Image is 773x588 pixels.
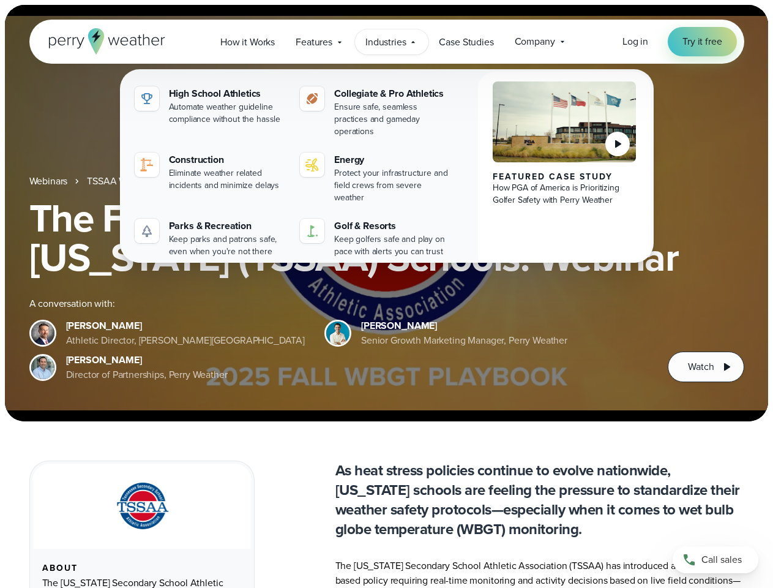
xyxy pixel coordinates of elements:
img: construction perry weather [140,157,154,172]
span: Call sales [701,552,742,567]
div: Collegiate & Pro Athletics [334,86,451,101]
div: Energy [334,153,451,167]
a: Golf & Resorts Keep golfers safe and play on pace with alerts you can trust [295,214,456,263]
a: Try it free [668,27,736,56]
a: Energy Protect your infrastructure and field crews from severe weather [295,148,456,209]
div: Protect your infrastructure and field crews from severe weather [334,167,451,204]
div: Athletic Director, [PERSON_NAME][GEOGRAPHIC_DATA] [66,333,305,348]
div: High School Athletics [169,86,286,101]
div: Ensure safe, seamless practices and gameday operations [334,101,451,138]
span: How it Works [220,35,275,50]
span: Features [296,35,332,50]
img: PGA of America, Frisco Campus [493,81,637,162]
img: Brian Wyatt [31,322,54,345]
div: [PERSON_NAME] [361,318,567,333]
img: energy-icon@2x-1.svg [305,157,319,172]
img: Jeff Wood [31,356,54,379]
a: TSSAA WBGT Fall Playbook [87,174,203,189]
span: Case Studies [439,35,493,50]
img: highschool-icon.svg [140,91,154,106]
div: Keep golfers safe and play on pace with alerts you can trust [334,233,451,258]
div: A conversation with: [29,296,649,311]
p: As heat stress policies continue to evolve nationwide, [US_STATE] schools are feeling the pressur... [335,461,744,539]
button: Watch [668,352,744,382]
span: Industries [365,35,406,50]
img: Spencer Patton, Perry Weather [326,322,349,345]
a: Webinars [29,174,68,189]
a: How it Works [210,29,285,55]
div: About [42,563,242,573]
a: Parks & Recreation Keep parks and patrons safe, even when you're not there [130,214,291,263]
a: Log in [622,34,648,49]
img: parks-icon-grey.svg [140,224,154,238]
span: Try it free [682,34,722,49]
img: golf-iconV2.svg [305,224,319,238]
div: [PERSON_NAME] [66,318,305,333]
div: Golf & Resorts [334,219,451,233]
nav: Breadcrumb [29,174,744,189]
span: Log in [622,34,648,48]
div: Eliminate weather related incidents and minimize delays [169,167,286,192]
div: How PGA of America is Prioritizing Golfer Safety with Perry Weather [493,182,637,206]
span: Watch [688,360,714,374]
a: Collegiate & Pro Athletics Ensure safe, seamless practices and gameday operations [295,81,456,143]
div: Director of Partnerships, Perry Weather [66,367,228,382]
a: Case Studies [428,29,504,55]
img: TSSAA-Tennessee-Secondary-School-Athletic-Association.svg [101,478,183,534]
img: proathletics-icon@2x-1.svg [305,91,319,106]
div: Automate weather guideline compliance without the hassle [169,101,286,126]
a: High School Athletics Automate weather guideline compliance without the hassle [130,81,291,130]
div: Featured Case Study [493,172,637,182]
div: Senior Growth Marketing Manager, Perry Weather [361,333,567,348]
a: PGA of America, Frisco Campus Featured Case Study How PGA of America is Prioritizing Golfer Safet... [478,72,651,273]
div: [PERSON_NAME] [66,353,228,367]
div: Construction [169,153,286,167]
a: construction perry weather Construction Eliminate weather related incidents and minimize delays [130,148,291,197]
span: Company [515,34,555,49]
a: Call sales [673,546,758,573]
div: Parks & Recreation [169,219,286,233]
div: Keep parks and patrons safe, even when you're not there [169,233,286,258]
h1: The Fall WBGT Playbook for [US_STATE] (TSSAA) Schools: Webinar [29,198,744,277]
